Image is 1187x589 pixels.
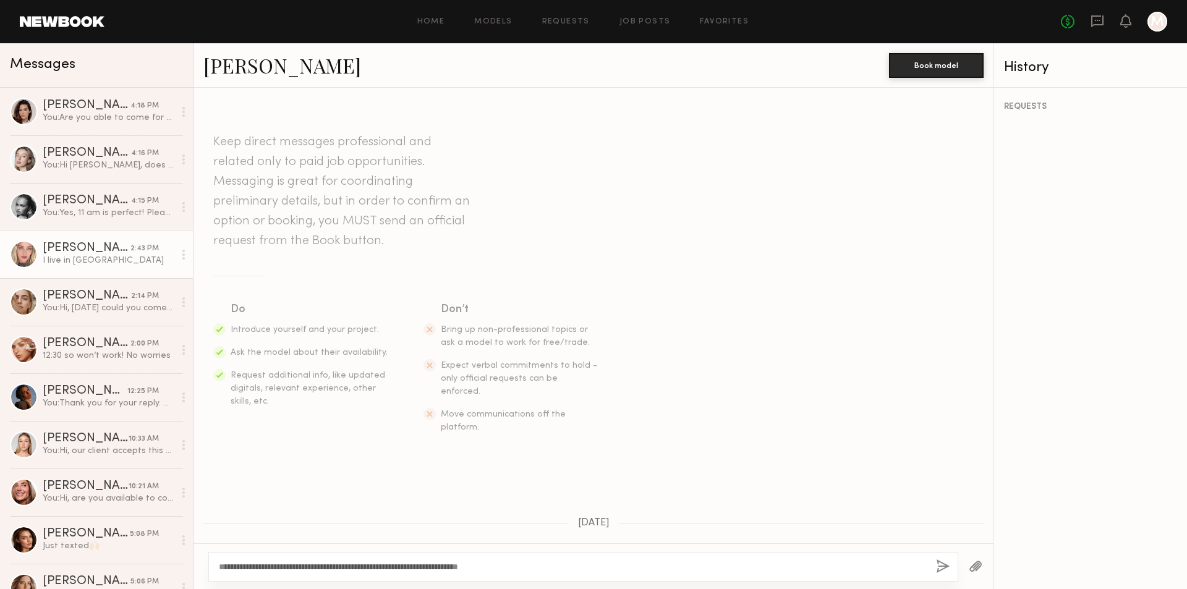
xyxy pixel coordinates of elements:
div: You: Hi [PERSON_NAME], does 11:15 am work for you? If yes, please text me for more details, [PHON... [43,159,174,171]
a: Home [417,18,445,26]
span: Bring up non-professional topics or ask a model to work for free/trade. [441,326,590,347]
div: 2:14 PM [131,290,159,302]
a: Job Posts [619,18,671,26]
div: Just texted🙌🏻 [43,540,174,552]
div: I live in [GEOGRAPHIC_DATA] [43,255,174,266]
span: Introduce yourself and your project. [231,326,379,334]
span: Messages [10,57,75,72]
div: REQUESTS [1004,103,1177,111]
div: 10:33 AM [129,433,159,445]
a: M [1147,12,1167,32]
div: [PERSON_NAME] [43,385,127,397]
div: [PERSON_NAME] [43,242,130,255]
div: Don’t [441,301,599,318]
span: Request additional info, like updated digitals, relevant experience, other skills, etc. [231,371,385,405]
div: [PERSON_NAME] [43,433,129,445]
a: Models [474,18,512,26]
div: 5:06 PM [130,576,159,588]
div: 4:18 PM [130,100,159,112]
span: Ask the model about their availability. [231,349,388,357]
header: Keep direct messages professional and related only to paid job opportunities. Messaging is great ... [213,132,473,251]
div: [PERSON_NAME] [43,195,131,207]
div: You: Thank you for your reply. Hope we can work together next time. [43,397,174,409]
div: You: Hi, our client accepts this price range. Would you be able to come to the casting this week? [43,445,174,457]
a: Favorites [700,18,749,26]
span: Move communications off the platform. [441,410,566,431]
a: Requests [542,18,590,26]
a: Book model [889,59,984,70]
span: Expect verbal commitments to hold - only official requests can be enforced. [441,362,597,396]
div: [PERSON_NAME] [43,575,130,588]
div: 5:08 PM [130,528,159,540]
a: [PERSON_NAME] [203,52,361,78]
div: You: Hi, are you available to come to the casting this week? [43,493,174,504]
div: 12:25 PM [127,386,159,397]
div: 10:21 AM [129,481,159,493]
div: 4:16 PM [131,148,159,159]
div: History [1004,61,1177,75]
button: Book model [889,53,984,78]
div: [PERSON_NAME] [43,480,129,493]
div: [PERSON_NAME] [43,337,130,350]
span: [DATE] [578,518,610,528]
div: You: Hi, [DATE] could you come at 1:30 pm? [43,302,174,314]
div: [PERSON_NAME] [43,100,130,112]
div: Do [231,301,389,318]
div: 2:43 PM [130,243,159,255]
div: [PERSON_NAME] [43,290,131,302]
div: [PERSON_NAME] [43,147,131,159]
div: 4:15 PM [131,195,159,207]
div: 2:00 PM [130,338,159,350]
div: You: Are you able to come for the casting [DATE] at 11:25 am? We are located in [GEOGRAPHIC_DATA]. [43,112,174,124]
div: [PERSON_NAME] [43,528,130,540]
div: You: Yes, 11 am is perfect! Please msg me for more details [PHONE_NUMBER] [PERSON_NAME] [43,207,174,219]
div: 12:30 so won’t work! No worries [43,350,174,362]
